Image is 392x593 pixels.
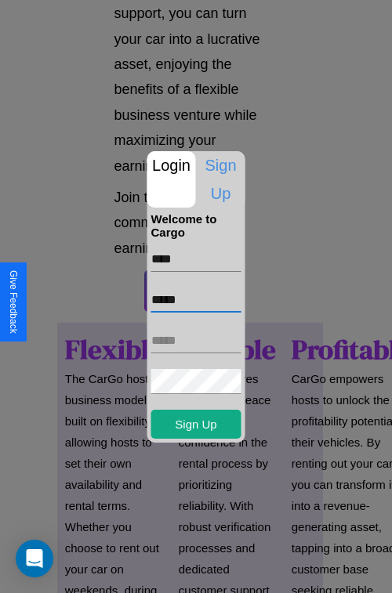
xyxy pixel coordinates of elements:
h4: Welcome to Cargo [151,212,241,239]
div: Give Feedback [8,270,19,334]
div: Open Intercom Messenger [16,540,53,577]
button: Sign Up [151,410,241,439]
p: Sign Up [197,151,245,208]
p: Login [147,151,196,179]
